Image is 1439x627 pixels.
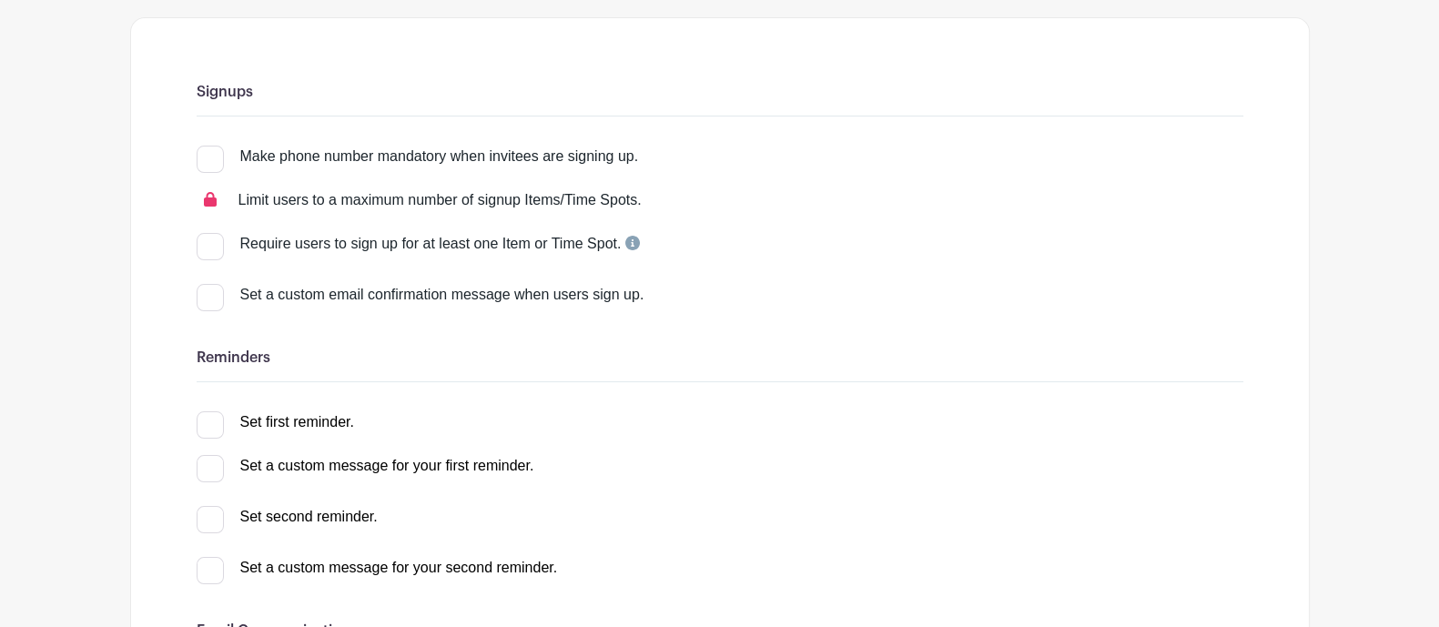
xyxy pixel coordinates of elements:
div: Make phone number mandatory when invitees are signing up. [240,146,639,167]
div: Set a custom message for your second reminder. [240,557,558,579]
div: Set a custom email confirmation message when users sign up. [240,284,1243,306]
h6: Reminders [197,349,1243,367]
h6: Signups [197,84,1243,101]
div: Limit users to a maximum number of signup Items/Time Spots. [238,189,642,211]
a: Set a custom message for your second reminder. [197,560,558,575]
a: Set a custom message for your first reminder. [197,458,534,473]
a: Set first reminder. [197,414,354,430]
div: Set a custom message for your first reminder. [240,455,534,477]
div: Set first reminder. [240,411,354,433]
div: Require users to sign up for at least one Item or Time Spot. [240,233,640,255]
div: Set second reminder. [240,506,378,528]
a: Set second reminder. [197,509,378,524]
